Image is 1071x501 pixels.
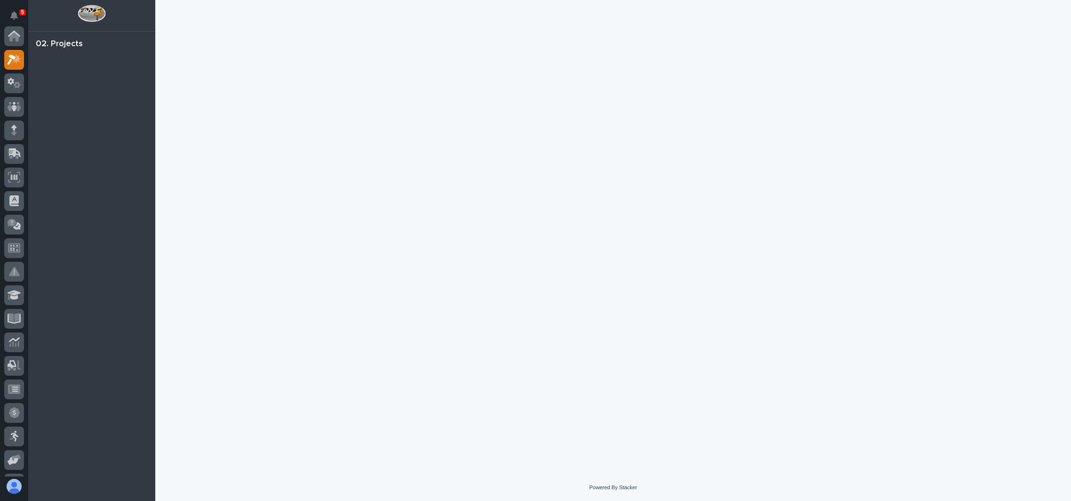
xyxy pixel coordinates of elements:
[21,9,24,16] p: 5
[589,485,637,490] a: Powered By Stacker
[36,39,83,49] div: 02. Projects
[78,5,105,22] img: Workspace Logo
[4,6,24,25] button: Notifications
[4,477,24,496] button: users-avatar
[12,11,24,26] div: Notifications5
